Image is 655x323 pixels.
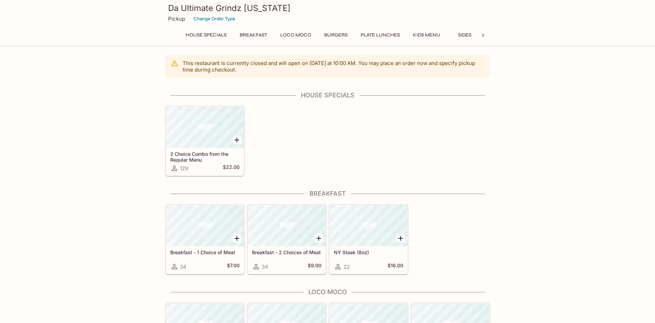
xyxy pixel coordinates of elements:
span: 22 [343,263,350,270]
a: Breakfast - 2 Choices of Meat34$9.00 [248,205,326,274]
button: Add Breakfast - 1 Choice of Meat [233,234,241,243]
div: NY Steak (8oz) [330,205,407,246]
h5: Breakfast - 2 Choices of Meat [252,249,321,255]
a: 2 Choice Combo from the Regular Menu129$22.00 [166,106,244,176]
button: Burgers [320,30,351,40]
h5: $16.00 [387,262,403,271]
span: 34 [180,263,186,270]
button: Breakfast [236,30,271,40]
span: 34 [262,263,268,270]
h5: $22.00 [223,164,240,172]
button: Change Order Type [190,13,238,24]
button: Add NY Steak (8oz) [396,234,405,243]
h4: Loco Moco [165,288,490,296]
a: NY Steak (8oz)22$16.00 [329,205,408,274]
h5: NY Steak (8oz) [334,249,403,255]
a: Breakfast - 1 Choice of Meat34$7.00 [166,205,244,274]
h3: Da Ultimate Grindz [US_STATE] [168,3,487,13]
h5: 2 Choice Combo from the Regular Menu [170,151,240,162]
h5: $7.00 [227,262,240,271]
h4: House Specials [165,91,490,99]
button: Plate Lunches [357,30,404,40]
p: Pickup [168,15,185,22]
h5: Breakfast - 1 Choice of Meat [170,249,240,255]
button: Sides [449,30,480,40]
div: Breakfast - 2 Choices of Meat [248,205,326,246]
button: House Specials [182,30,230,40]
button: Add Breakfast - 2 Choices of Meat [315,234,323,243]
button: Kids Menu [409,30,444,40]
span: 129 [180,165,188,172]
h5: $9.00 [308,262,321,271]
button: Loco Moco [276,30,315,40]
div: 2 Choice Combo from the Regular Menu [166,107,244,148]
h4: Breakfast [165,190,490,197]
div: Breakfast - 1 Choice of Meat [166,205,244,246]
p: This restaurant is currently closed and will open on [DATE] at 10:00 AM . You may place an order ... [183,60,484,73]
button: Add 2 Choice Combo from the Regular Menu [233,136,241,144]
